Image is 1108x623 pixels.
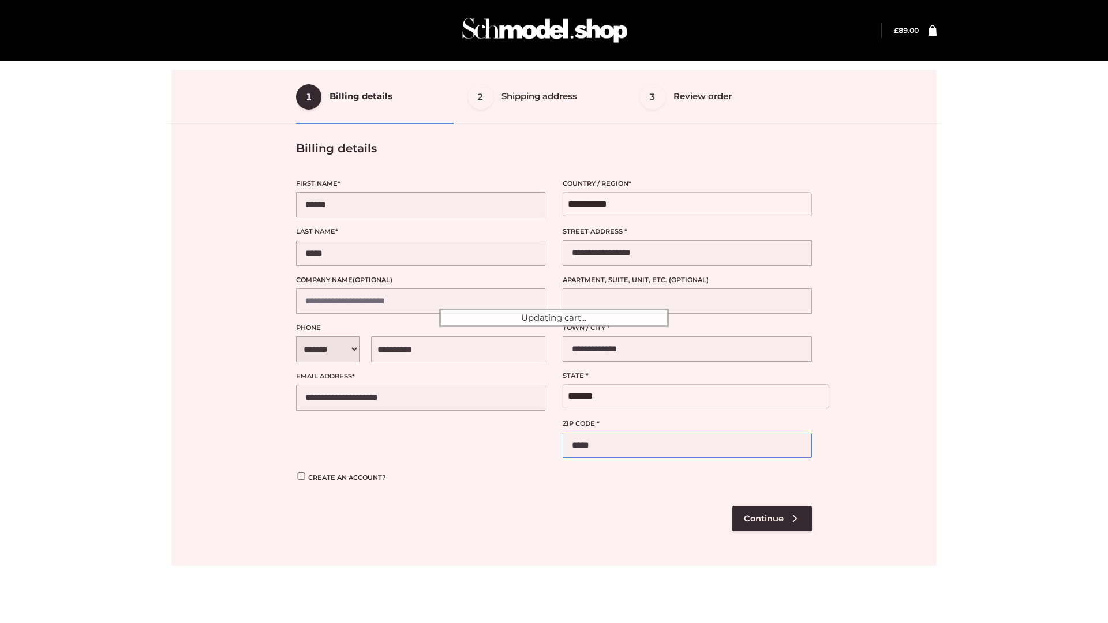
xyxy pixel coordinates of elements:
bdi: 89.00 [894,26,919,35]
span: £ [894,26,899,35]
a: £89.00 [894,26,919,35]
img: Schmodel Admin 964 [458,7,631,53]
div: Updating cart... [439,309,669,327]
